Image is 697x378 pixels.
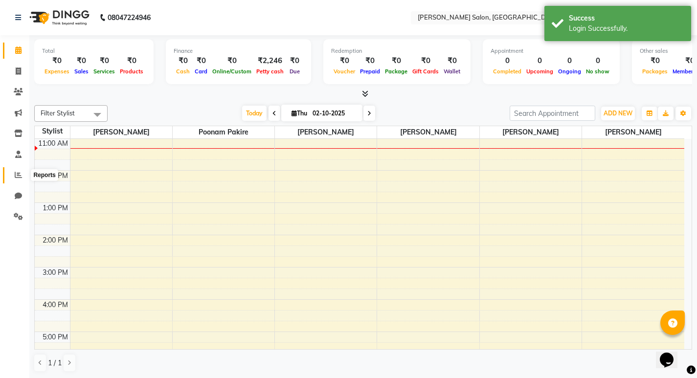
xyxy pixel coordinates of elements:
[640,55,670,67] div: ₹0
[441,68,463,75] span: Wallet
[41,267,70,278] div: 3:00 PM
[286,55,303,67] div: ₹0
[491,68,524,75] span: Completed
[358,68,382,75] span: Prepaid
[377,126,479,138] span: [PERSON_NAME]
[410,55,441,67] div: ₹0
[491,55,524,67] div: 0
[70,126,172,138] span: [PERSON_NAME]
[42,47,146,55] div: Total
[72,68,91,75] span: Sales
[42,55,72,67] div: ₹0
[41,109,75,117] span: Filter Stylist
[108,4,151,31] b: 08047224946
[382,68,410,75] span: Package
[556,68,584,75] span: Ongoing
[41,300,70,310] div: 4:00 PM
[287,68,302,75] span: Due
[36,138,70,149] div: 11:00 AM
[91,55,117,67] div: ₹0
[358,55,382,67] div: ₹0
[210,68,254,75] span: Online/Custom
[42,68,72,75] span: Expenses
[556,55,584,67] div: 0
[410,68,441,75] span: Gift Cards
[41,332,70,342] div: 5:00 PM
[48,358,62,368] span: 1 / 1
[41,203,70,213] div: 1:00 PM
[173,126,274,138] span: Poonam Pakire
[254,55,286,67] div: ₹2,246
[174,68,192,75] span: Cash
[35,126,70,136] div: Stylist
[41,235,70,245] div: 2:00 PM
[117,55,146,67] div: ₹0
[254,68,286,75] span: Petty cash
[524,55,556,67] div: 0
[582,126,684,138] span: [PERSON_NAME]
[584,68,612,75] span: No show
[242,106,267,121] span: Today
[441,55,463,67] div: ₹0
[289,110,310,117] span: Thu
[510,106,595,121] input: Search Appointment
[491,47,612,55] div: Appointment
[604,110,632,117] span: ADD NEW
[192,68,210,75] span: Card
[524,68,556,75] span: Upcoming
[480,126,582,138] span: [PERSON_NAME]
[72,55,91,67] div: ₹0
[174,55,192,67] div: ₹0
[275,126,377,138] span: [PERSON_NAME]
[31,169,58,181] div: Reports
[601,107,635,120] button: ADD NEW
[174,47,303,55] div: Finance
[382,55,410,67] div: ₹0
[310,106,359,121] input: 2025-10-02
[331,55,358,67] div: ₹0
[569,23,684,34] div: Login Successfully.
[91,68,117,75] span: Services
[331,68,358,75] span: Voucher
[25,4,92,31] img: logo
[569,13,684,23] div: Success
[656,339,687,368] iframe: chat widget
[331,47,463,55] div: Redemption
[117,68,146,75] span: Products
[640,68,670,75] span: Packages
[210,55,254,67] div: ₹0
[584,55,612,67] div: 0
[192,55,210,67] div: ₹0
